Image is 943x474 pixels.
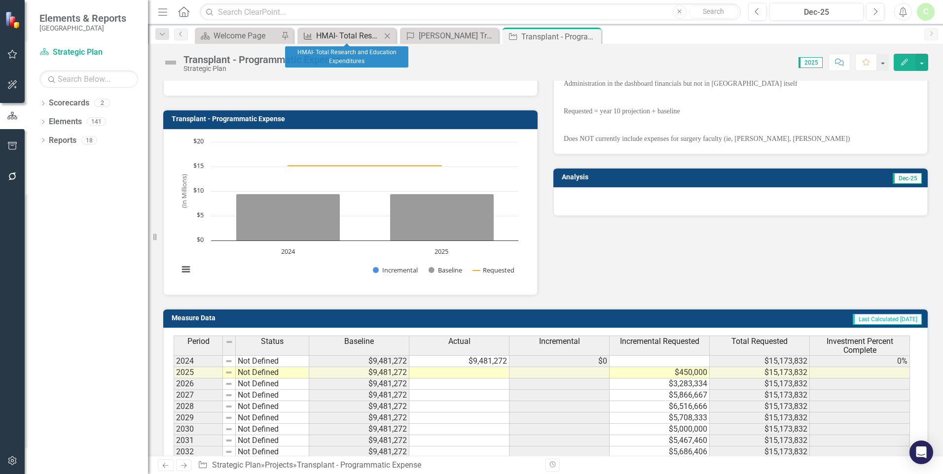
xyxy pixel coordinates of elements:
span: Status [261,337,284,346]
td: $6,516,666 [610,401,710,412]
td: 2032 [174,446,223,458]
text: $15 [193,161,204,170]
a: Scorecards [49,98,89,109]
div: HMAI- Total Research and Education Expenditures [285,46,408,68]
a: [PERSON_NAME] Transplant Center [402,30,496,42]
button: C [917,3,935,21]
a: Strategic Plan [39,47,138,58]
img: 8DAGhfEEPCf229AAAAAElFTkSuQmCC [225,403,233,410]
td: 0% [810,355,910,367]
td: $15,173,832 [710,378,810,390]
text: $0 [197,235,204,244]
div: 18 [81,136,97,144]
img: 8DAGhfEEPCf229AAAAAElFTkSuQmCC [225,391,233,399]
span: Search [703,7,724,15]
td: $15,173,832 [710,401,810,412]
td: $15,173,832 [710,446,810,458]
span: Incremental Requested [620,337,699,346]
img: ClearPoint Strategy [4,11,22,29]
td: Not Defined [236,390,309,401]
p: Does NOT currently include expenses for surgery faculty (ie, [PERSON_NAME], [PERSON_NAME]) [564,132,917,144]
td: $9,481,272 [309,401,409,412]
div: [PERSON_NAME] Transplant Center [419,30,496,42]
td: $9,481,272 [309,424,409,435]
td: $9,481,272 [309,378,409,390]
p: Requested = year 10 projection + baseline [564,104,917,118]
td: Not Defined [236,367,309,378]
img: 8DAGhfEEPCf229AAAAAElFTkSuQmCC [225,357,233,365]
button: Dec-25 [769,3,864,21]
img: 8DAGhfEEPCf229AAAAAElFTkSuQmCC [225,414,233,422]
path: 2024, 9.481272. Baseline. [236,194,340,240]
a: Reports [49,135,76,146]
span: Total Requested [731,337,788,346]
text: 2025 [435,247,448,256]
text: $10 [193,186,204,195]
img: 8DAGhfEEPCf229AAAAAElFTkSuQmCC [225,425,233,433]
span: 2025 [798,57,823,68]
img: 8DAGhfEEPCf229AAAAAElFTkSuQmCC [225,380,233,388]
span: Dec-25 [893,173,922,184]
button: View chart menu, Chart [179,263,193,276]
text: $20 [193,136,204,145]
td: $5,467,460 [610,435,710,446]
td: $9,481,272 [309,435,409,446]
input: Search ClearPoint... [200,3,741,21]
td: $15,173,832 [710,412,810,424]
td: 2026 [174,378,223,390]
td: 2031 [174,435,223,446]
g: Baseline, series 2 of 3. Bar series with 2 bars. [236,194,494,240]
div: Chart. Highcharts interactive chart. [174,137,527,285]
td: 2024 [174,355,223,367]
td: $9,481,272 [309,355,409,367]
div: Welcome Page [214,30,279,42]
td: $0 [509,355,610,367]
span: Investment Percent Complete [812,337,907,354]
td: $5,000,000 [610,424,710,435]
span: Actual [448,337,471,346]
div: 141 [87,118,106,126]
td: Not Defined [236,412,309,424]
td: 2025 [174,367,223,378]
td: $15,173,832 [710,355,810,367]
td: $5,708,333 [610,412,710,424]
span: Period [187,337,210,346]
a: Welcome Page [197,30,279,42]
button: Show Requested [473,266,514,274]
span: Last Calculated [DATE] [853,314,922,325]
img: 8DAGhfEEPCf229AAAAAElFTkSuQmCC [225,437,233,444]
td: $15,173,832 [710,390,810,401]
td: Not Defined [236,401,309,412]
td: $5,686,406 [610,446,710,458]
div: Transplant - Programmatic Expense [521,31,599,43]
path: 2025, 9.481272. Baseline. [390,194,494,240]
div: 2 [94,99,110,107]
small: [GEOGRAPHIC_DATA] [39,24,126,32]
td: $9,481,272 [309,446,409,458]
span: Baseline [344,337,374,346]
text: $5 [197,210,204,219]
input: Search Below... [39,70,138,88]
td: $450,000 [610,367,710,378]
img: 8DAGhfEEPCf229AAAAAElFTkSuQmCC [225,448,233,456]
button: Show Baseline [429,266,463,274]
div: Transplant - Programmatic Expense [183,54,341,65]
div: HMAI- Total Research and Education Expenditures [316,30,381,42]
td: $9,481,272 [309,412,409,424]
div: Strategic Plan [183,65,341,72]
td: 2030 [174,424,223,435]
td: $15,173,832 [710,367,810,378]
h3: Analysis [562,173,731,181]
a: HMAI- Total Research and Education Expenditures [300,30,381,42]
h3: Transplant - Programmatic Expense [172,115,533,123]
a: Projects [265,460,293,470]
span: Elements & Reports [39,12,126,24]
a: Elements [49,116,82,128]
button: Search [689,5,738,19]
img: Not Defined [163,55,179,70]
svg: Interactive chart [174,137,523,285]
td: $9,481,272 [309,390,409,401]
h3: Measure Data [172,314,461,322]
td: $5,866,667 [610,390,710,401]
